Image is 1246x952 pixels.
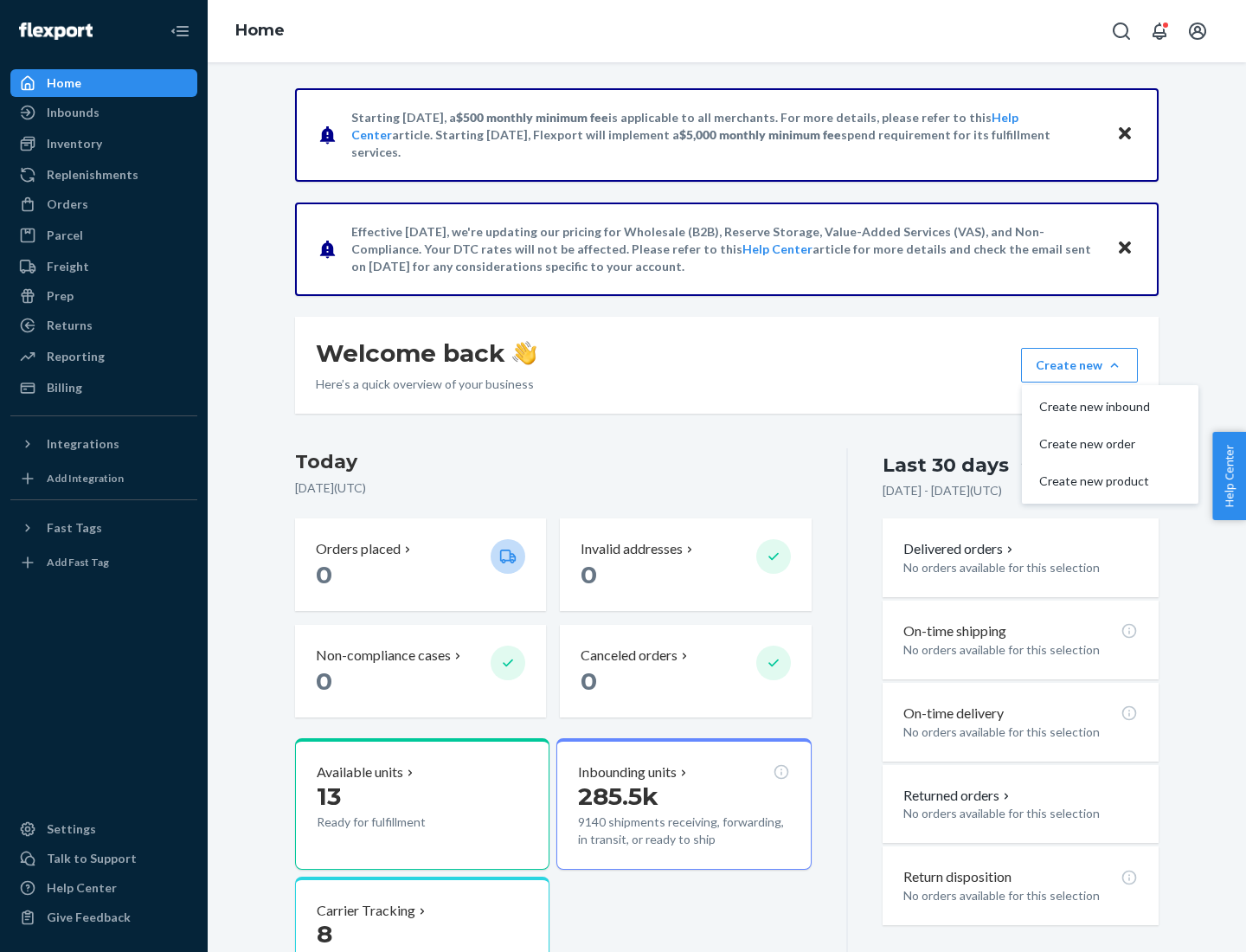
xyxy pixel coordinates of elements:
[578,782,658,811] span: 285.5k
[317,762,403,782] p: Available units
[10,549,197,576] a: Add Fast Tag
[581,560,597,589] span: 0
[903,786,1013,806] button: Returned orders
[10,845,197,872] a: Talk to Support
[19,23,93,40] img: Flexport logo
[1039,475,1150,487] span: Create new product
[903,539,1017,559] button: Delivered orders
[903,621,1006,641] p: On-time shipping
[316,376,536,393] p: Here’s a quick overview of your business
[47,227,83,244] div: Parcel
[47,519,102,537] div: Fast Tags
[10,222,197,249] a: Parcel
[10,99,197,126] a: Inbounds
[903,867,1012,887] p: Return disposition
[903,887,1138,904] p: No orders available for this selection
[10,130,197,158] a: Inventory
[47,287,74,305] div: Prep
[47,104,100,121] div: Inbounds
[10,874,197,902] a: Help Center
[295,518,546,611] button: Orders placed 0
[317,919,332,949] span: 8
[1142,14,1177,48] button: Open notifications
[47,850,137,867] div: Talk to Support
[316,338,536,369] h1: Welcome back
[903,724,1138,741] p: No orders available for this selection
[317,782,341,811] span: 13
[1180,14,1215,48] button: Open account menu
[1114,122,1136,147] button: Close
[581,539,683,559] p: Invalid addresses
[903,805,1138,822] p: No orders available for this selection
[235,21,285,40] a: Home
[10,904,197,931] button: Give Feedback
[316,539,401,559] p: Orders placed
[351,223,1100,275] p: Effective [DATE], we're updating our pricing for Wholesale (B2B), Reserve Storage, Value-Added Se...
[47,879,117,897] div: Help Center
[581,666,597,696] span: 0
[317,814,477,831] p: Ready for fulfillment
[47,317,93,334] div: Returns
[10,161,197,189] a: Replenishments
[316,560,332,589] span: 0
[1025,389,1195,426] button: Create new inbound
[883,452,1009,479] div: Last 30 days
[10,374,197,402] a: Billing
[456,110,608,125] span: $500 monthly minimum fee
[903,559,1138,576] p: No orders available for this selection
[222,6,299,56] ol: breadcrumbs
[10,253,197,280] a: Freight
[10,514,197,542] button: Fast Tags
[903,704,1004,724] p: On-time delivery
[351,109,1100,161] p: Starting [DATE], a is applicable to all merchants. For more details, please refer to this article...
[47,820,96,838] div: Settings
[10,312,197,339] a: Returns
[47,348,105,365] div: Reporting
[1212,432,1246,520] button: Help Center
[10,282,197,310] a: Prep
[578,762,677,782] p: Inbounding units
[47,258,89,275] div: Freight
[47,196,88,213] div: Orders
[1104,14,1139,48] button: Open Search Box
[47,909,131,926] div: Give Feedback
[295,625,546,717] button: Non-compliance cases 0
[581,646,678,666] p: Canceled orders
[560,518,811,611] button: Invalid addresses 0
[295,738,549,870] button: Available units13Ready for fulfillment
[1039,401,1150,413] span: Create new inbound
[47,379,82,396] div: Billing
[47,135,102,152] div: Inventory
[1114,236,1136,261] button: Close
[10,465,197,492] a: Add Integration
[578,814,789,848] p: 9140 shipments receiving, forwarding, in transit, or ready to ship
[316,666,332,696] span: 0
[883,482,1002,499] p: [DATE] - [DATE] ( UTC )
[1021,348,1138,383] button: Create newCreate new inboundCreate new orderCreate new product
[556,738,811,870] button: Inbounding units285.5k9140 shipments receiving, forwarding, in transit, or ready to ship
[10,815,197,843] a: Settings
[560,625,811,717] button: Canceled orders 0
[163,14,197,48] button: Close Navigation
[1025,463,1195,500] button: Create new product
[10,190,197,218] a: Orders
[47,555,109,569] div: Add Fast Tag
[317,901,415,921] p: Carrier Tracking
[47,74,81,92] div: Home
[316,646,451,666] p: Non-compliance cases
[10,343,197,370] a: Reporting
[10,69,197,97] a: Home
[1039,438,1150,450] span: Create new order
[10,430,197,458] button: Integrations
[295,448,812,476] h3: Today
[512,341,536,365] img: hand-wave emoji
[903,641,1138,659] p: No orders available for this selection
[295,479,812,497] p: [DATE] ( UTC )
[47,166,138,183] div: Replenishments
[1025,426,1195,463] button: Create new order
[47,435,119,453] div: Integrations
[742,241,812,256] a: Help Center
